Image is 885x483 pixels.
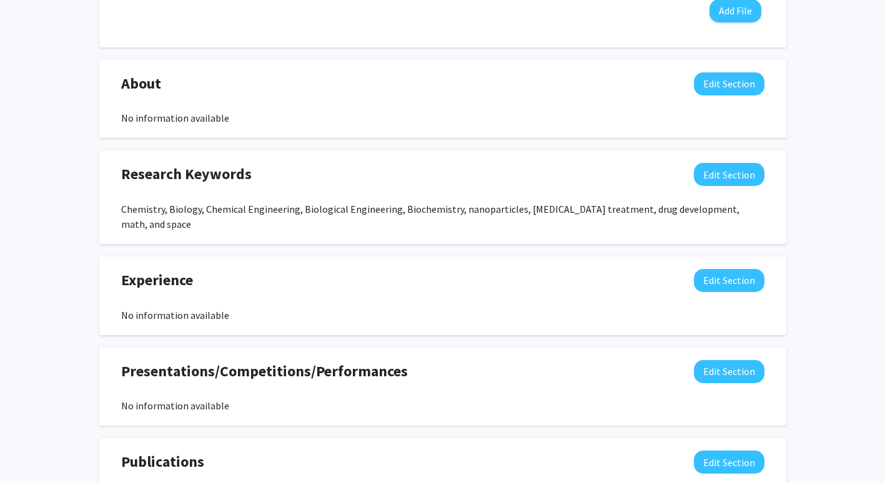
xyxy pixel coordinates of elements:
[9,427,53,474] iframe: Chat
[121,398,764,413] div: No information available
[121,360,408,383] span: Presentations/Competitions/Performances
[694,451,764,474] button: Edit Publications
[121,308,764,323] div: No information available
[694,360,764,383] button: Edit Presentations/Competitions/Performances
[694,163,764,186] button: Edit Research Keywords
[121,163,252,185] span: Research Keywords
[121,269,193,291] span: Experience
[121,202,764,232] div: Chemistry, Biology, Chemical Engineering, Biological Engineering, Biochemistry, nanoparticles, [M...
[121,451,204,473] span: Publications
[121,72,161,95] span: About
[121,110,764,125] div: No information available
[694,72,764,95] button: Edit About
[694,269,764,292] button: Edit Experience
